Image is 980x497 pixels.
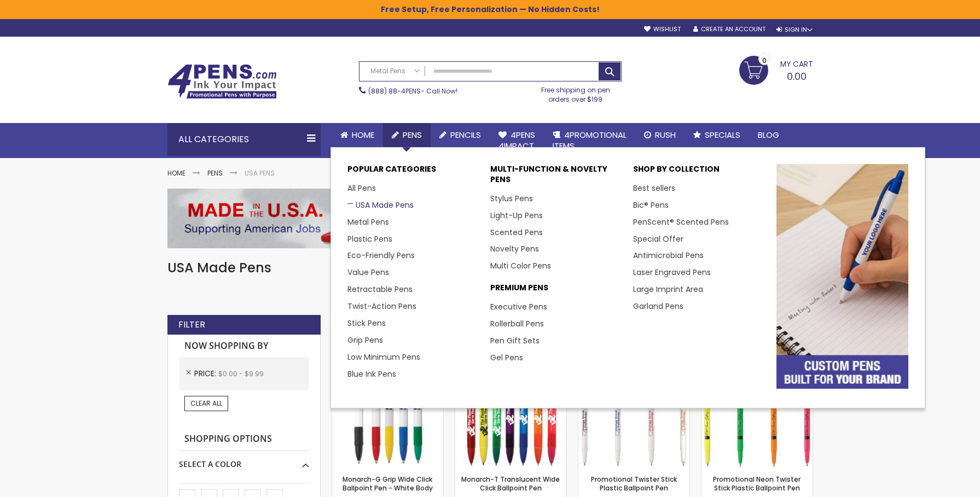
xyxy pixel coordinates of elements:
[347,250,415,261] a: Eco-Friendly Pens
[633,183,675,194] a: Best sellers
[685,123,749,147] a: Specials
[633,250,704,261] a: Antimicrobial Pens
[190,399,222,408] span: Clear All
[461,475,560,493] a: Monarch-T Translucent Wide Click Ballpoint Pen
[490,335,540,346] a: Pen Gift Sets
[633,164,765,180] p: Shop By Collection
[332,123,383,147] a: Home
[633,267,711,278] a: Laser Engraved Pens
[332,356,443,467] img: Monarch-G Grip Wide Click Ballpoint Pen - White Body
[368,86,421,96] a: (888) 88-4PENS
[490,164,622,190] p: Multi-Function & Novelty Pens
[705,129,740,141] span: Specials
[490,318,544,329] a: Rollerball Pens
[347,267,389,278] a: Value Pens
[787,69,807,83] span: 0.00
[347,200,414,211] a: USA Made Pens
[530,81,622,103] div: Free shipping on pen orders over $199
[739,56,813,83] a: 0.00 0
[455,356,566,467] img: Monarch-T Translucent Wide Click Ballpoint Pen
[347,352,420,362] a: Low Minimum Pens
[544,123,635,159] a: 4PROMOTIONALITEMS
[365,67,420,75] span: Metal Pens
[178,319,205,331] strong: Filter
[179,451,309,470] div: Select A Color
[749,123,788,147] a: Blog
[347,335,383,346] a: Grip Pens
[490,283,622,299] p: Premium Pens
[633,301,683,312] a: Garland Pens
[167,259,813,277] h1: USA Made Pens
[633,217,729,227] a: PenScent® Scented Pens
[167,64,277,99] img: 4Pens Custom Pens and Promotional Products
[347,164,479,180] p: Popular Categories
[635,123,685,147] a: Rush
[218,369,264,378] span: $0.00 - $9.99
[179,335,309,358] strong: Now Shopping by
[633,284,703,295] a: Large Imprint Area
[490,352,523,363] a: Gel Pens
[194,368,218,379] span: Price
[347,284,413,295] a: Retractable Pens
[383,123,431,147] a: Pens
[655,129,676,141] span: Rush
[498,129,535,151] span: 4Pens 4impact
[758,129,779,141] span: Blog
[347,233,392,244] a: Plastic Pens
[245,168,275,178] strong: USA Pens
[167,123,321,156] div: All Categories
[693,25,766,33] a: Create an Account
[347,183,376,194] a: All Pens
[167,168,185,178] a: Home
[490,123,544,159] a: 4Pens4impact
[633,233,683,244] a: Special Offer
[776,164,908,389] img: custom-pens
[167,189,813,248] img: USA Pens
[776,26,813,34] div: Sign In
[207,168,223,178] a: Pens
[343,475,433,493] a: Monarch-G Grip Wide Click Ballpoint Pen - White Body
[490,227,543,238] a: Scented Pens
[347,301,416,312] a: Twist-Action Pens
[490,243,539,254] a: Novelty Pens
[713,475,801,493] a: Promotional Neon Twister Stick Plastic Ballpoint Pen
[762,55,767,66] span: 0
[644,25,681,33] a: Wishlist
[347,318,386,329] a: Stick Pens
[578,356,689,467] img: Promotional Twister Stick Plastic Ballpoint Pen
[450,129,481,141] span: Pencils
[359,62,425,80] a: Metal Pens
[347,217,389,227] a: Metal Pens
[403,129,422,141] span: Pens
[368,86,457,96] span: - Call Now!
[184,396,228,411] a: Clear All
[490,193,533,204] a: Stylus Pens
[490,260,551,271] a: Multi Color Pens
[431,123,490,147] a: Pencils
[179,428,309,451] strong: Shopping Options
[490,301,547,312] a: Executive Pens
[633,200,669,211] a: Bic® Pens
[490,210,543,221] a: Light-Up Pens
[701,356,813,467] img: Promotional Neon Twister Stick Plastic Ballpoint Pen
[352,129,374,141] span: Home
[347,369,396,379] a: Blue Ink Pens
[553,129,627,151] span: 4PROMOTIONAL ITEMS
[591,475,677,493] a: Promotional Twister Stick Plastic Ballpoint Pen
